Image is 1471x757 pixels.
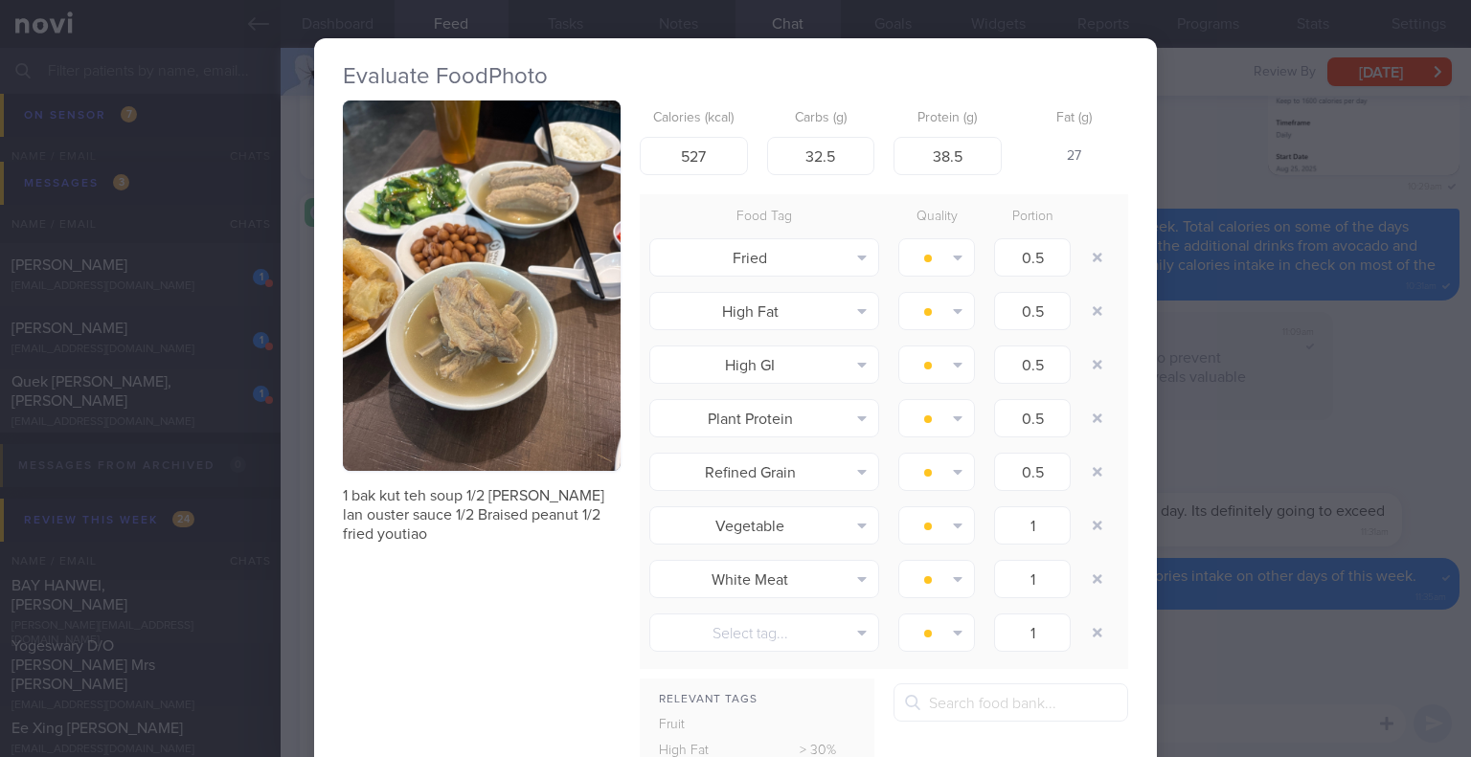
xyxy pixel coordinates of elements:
[994,613,1071,652] input: 1.0
[649,238,879,277] button: Fried
[994,506,1071,545] input: 1.0
[994,453,1071,491] input: 1.0
[994,345,1071,384] input: 1.0
[640,688,874,712] div: Relevant Tags
[649,613,879,652] button: Select tag...
[649,506,879,545] button: Vegetable
[1021,137,1129,177] div: 27
[994,399,1071,437] input: 1.0
[640,204,889,231] div: Food Tag
[649,345,879,384] button: High GI
[889,204,984,231] div: Quality
[343,62,1128,91] h2: Evaluate Food Photo
[775,110,868,127] label: Carbs (g)
[640,137,748,175] input: 250
[767,137,875,175] input: 33
[894,137,1002,175] input: 9
[647,110,740,127] label: Calories (kcal)
[649,453,879,491] button: Refined Grain
[994,560,1071,598] input: 1.0
[984,204,1080,231] div: Portion
[994,238,1071,277] input: 1.0
[640,712,762,739] div: Fruit
[649,292,879,330] button: High Fat
[343,100,621,471] img: 1 bak kut teh soup 1/2 rice Kai lan ouster sauce 1/2 Braised peanut 1/2 fried youtiao
[649,399,879,437] button: Plant Protein
[894,683,1128,722] input: Search food bank...
[343,486,621,544] p: 1 bak kut teh soup 1/2 [PERSON_NAME] lan ouster sauce 1/2 Braised peanut 1/2 fried youtiao
[649,560,879,598] button: White Meat
[1029,110,1121,127] label: Fat (g)
[901,110,994,127] label: Protein (g)
[994,292,1071,330] input: 1.0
